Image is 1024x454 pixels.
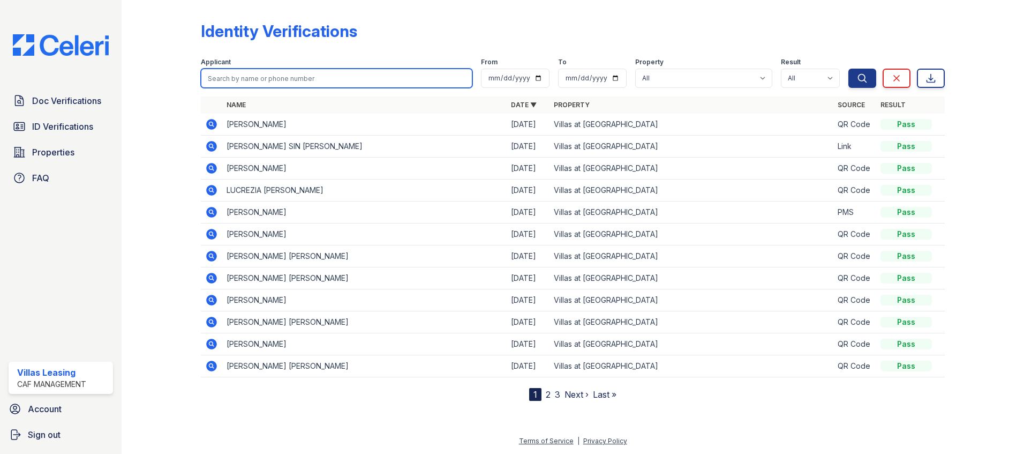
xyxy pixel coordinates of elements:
[481,58,498,66] label: From
[17,366,86,379] div: Villas Leasing
[833,158,876,180] td: QR Code
[222,333,507,355] td: [PERSON_NAME]
[880,101,906,109] a: Result
[549,355,834,377] td: Villas at [GEOGRAPHIC_DATA]
[558,58,567,66] label: To
[833,311,876,333] td: QR Code
[227,101,246,109] a: Name
[833,267,876,289] td: QR Code
[880,207,932,218] div: Pass
[32,94,101,107] span: Doc Verifications
[507,333,549,355] td: [DATE]
[833,245,876,267] td: QR Code
[222,224,507,245] td: [PERSON_NAME]
[4,34,117,56] img: CE_Logo_Blue-a8612792a0a2168367f1c8372b55b34899dd931a85d93a1a3d3e32e68fde9ad4.png
[9,116,113,137] a: ID Verifications
[9,90,113,111] a: Doc Verifications
[549,289,834,311] td: Villas at [GEOGRAPHIC_DATA]
[880,251,932,262] div: Pass
[507,267,549,289] td: [DATE]
[4,424,117,445] a: Sign out
[833,180,876,202] td: QR Code
[511,101,537,109] a: Date ▼
[222,202,507,224] td: [PERSON_NAME]
[549,224,834,245] td: Villas at [GEOGRAPHIC_DATA]
[507,202,549,224] td: [DATE]
[549,202,834,224] td: Villas at [GEOGRAPHIC_DATA]
[4,398,117,420] a: Account
[222,267,507,289] td: [PERSON_NAME] [PERSON_NAME]
[833,289,876,311] td: QR Code
[28,403,62,415] span: Account
[880,141,932,152] div: Pass
[880,185,932,196] div: Pass
[9,142,113,163] a: Properties
[32,120,93,133] span: ID Verifications
[549,180,834,202] td: Villas at [GEOGRAPHIC_DATA]
[880,119,932,130] div: Pass
[222,158,507,180] td: [PERSON_NAME]
[555,389,560,400] a: 3
[546,389,551,400] a: 2
[833,333,876,355] td: QR Code
[32,146,74,159] span: Properties
[549,311,834,333] td: Villas at [GEOGRAPHIC_DATA]
[222,180,507,202] td: LUCREZIA [PERSON_NAME]
[507,158,549,180] td: [DATE]
[507,114,549,136] td: [DATE]
[833,136,876,158] td: Link
[519,437,574,445] a: Terms of Service
[880,361,932,371] div: Pass
[222,311,507,333] td: [PERSON_NAME] [PERSON_NAME]
[9,167,113,189] a: FAQ
[549,158,834,180] td: Villas at [GEOGRAPHIC_DATA]
[201,21,357,41] div: Identity Verifications
[507,355,549,377] td: [DATE]
[833,224,876,245] td: QR Code
[549,245,834,267] td: Villas at [GEOGRAPHIC_DATA]
[781,58,801,66] label: Result
[201,58,231,66] label: Applicant
[507,289,549,311] td: [DATE]
[507,245,549,267] td: [DATE]
[880,273,932,284] div: Pass
[549,333,834,355] td: Villas at [GEOGRAPHIC_DATA]
[17,379,86,390] div: CAF Management
[880,295,932,306] div: Pass
[529,388,541,401] div: 1
[833,355,876,377] td: QR Code
[549,114,834,136] td: Villas at [GEOGRAPHIC_DATA]
[32,172,49,184] span: FAQ
[222,355,507,377] td: [PERSON_NAME] [PERSON_NAME]
[549,267,834,289] td: Villas at [GEOGRAPHIC_DATA]
[549,136,834,158] td: Villas at [GEOGRAPHIC_DATA]
[222,136,507,158] td: [PERSON_NAME] SIN [PERSON_NAME]
[833,202,876,224] td: PMS
[507,180,549,202] td: [DATE]
[838,101,865,109] a: Source
[635,58,664,66] label: Property
[554,101,590,109] a: Property
[564,389,589,400] a: Next ›
[507,224,549,245] td: [DATE]
[833,114,876,136] td: QR Code
[880,229,932,240] div: Pass
[28,428,61,441] span: Sign out
[507,311,549,333] td: [DATE]
[593,389,616,400] a: Last »
[880,163,932,174] div: Pass
[201,69,472,88] input: Search by name or phone number
[507,136,549,158] td: [DATE]
[880,317,932,328] div: Pass
[222,114,507,136] td: [PERSON_NAME]
[880,339,932,349] div: Pass
[222,245,507,267] td: [PERSON_NAME] [PERSON_NAME]
[222,289,507,311] td: [PERSON_NAME]
[583,437,627,445] a: Privacy Policy
[577,437,579,445] div: |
